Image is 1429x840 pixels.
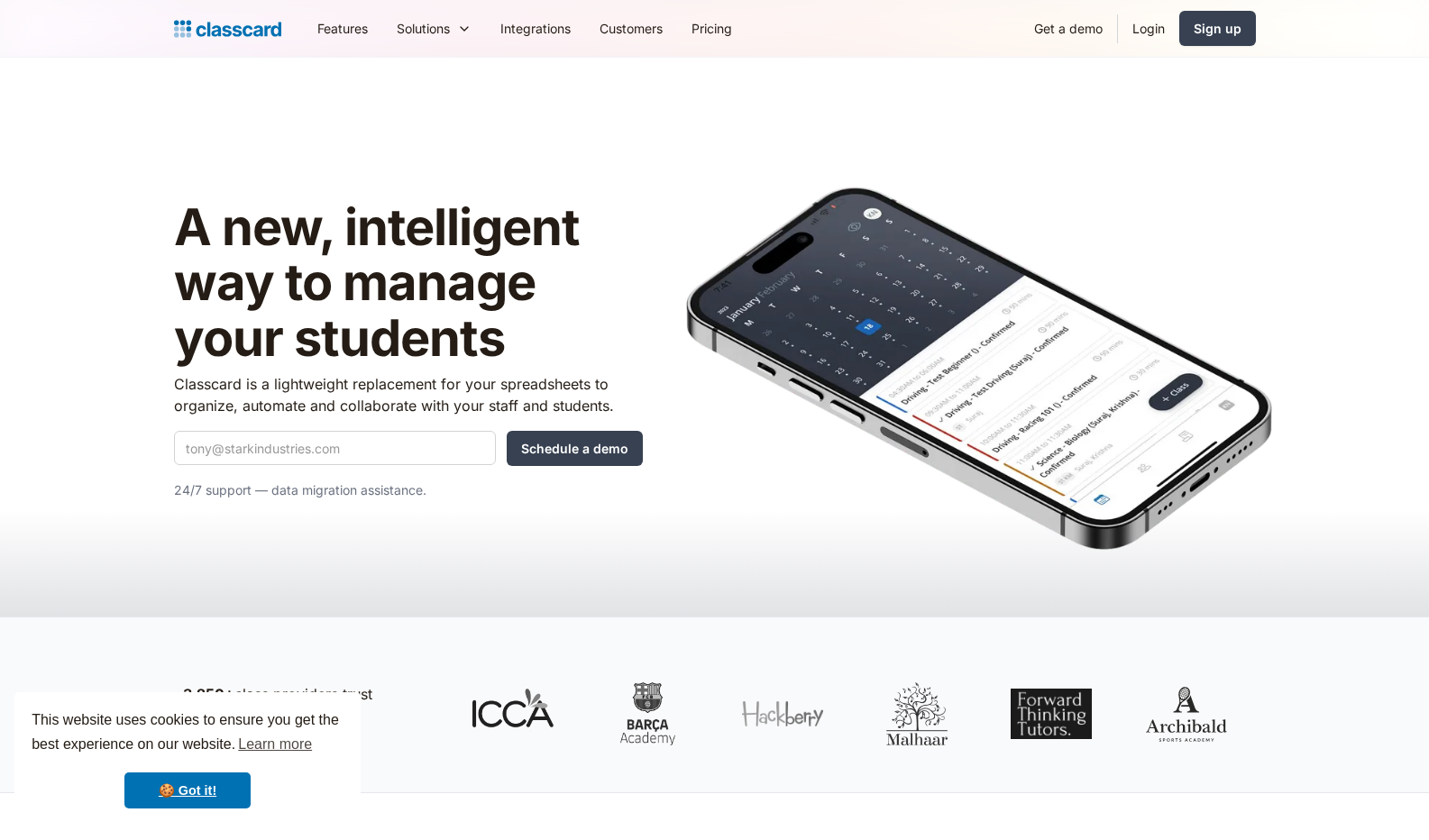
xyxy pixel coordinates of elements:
[1118,8,1179,49] a: Login
[183,683,435,726] p: class providers trust Classcard
[14,692,361,826] div: cookieconsent
[397,19,450,38] div: Solutions
[1194,19,1241,38] div: Sign up
[124,772,251,808] a: dismiss cookie message
[174,16,281,41] a: Logo
[1020,8,1117,49] a: Get a demo
[174,373,643,416] p: Classcard is a lightweight replacement for your spreadsheets to organize, automate and collaborat...
[677,8,747,49] a: Pricing
[174,431,496,465] input: tony@starkindustries.com
[1179,11,1256,46] a: Sign up
[303,8,382,49] a: Features
[507,431,643,466] input: Schedule a demo
[235,731,315,758] a: learn more about cookies
[174,431,643,466] form: Quick Demo Form
[32,709,344,758] span: This website uses cookies to ensure you get the best experience on our website.
[382,8,486,49] div: Solutions
[585,8,677,49] a: Customers
[174,200,643,367] h1: A new, intelligent way to manage your students
[174,479,643,501] p: 24/7 support — data migration assistance.
[486,8,585,49] a: Integrations
[183,685,234,703] strong: 3,250+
